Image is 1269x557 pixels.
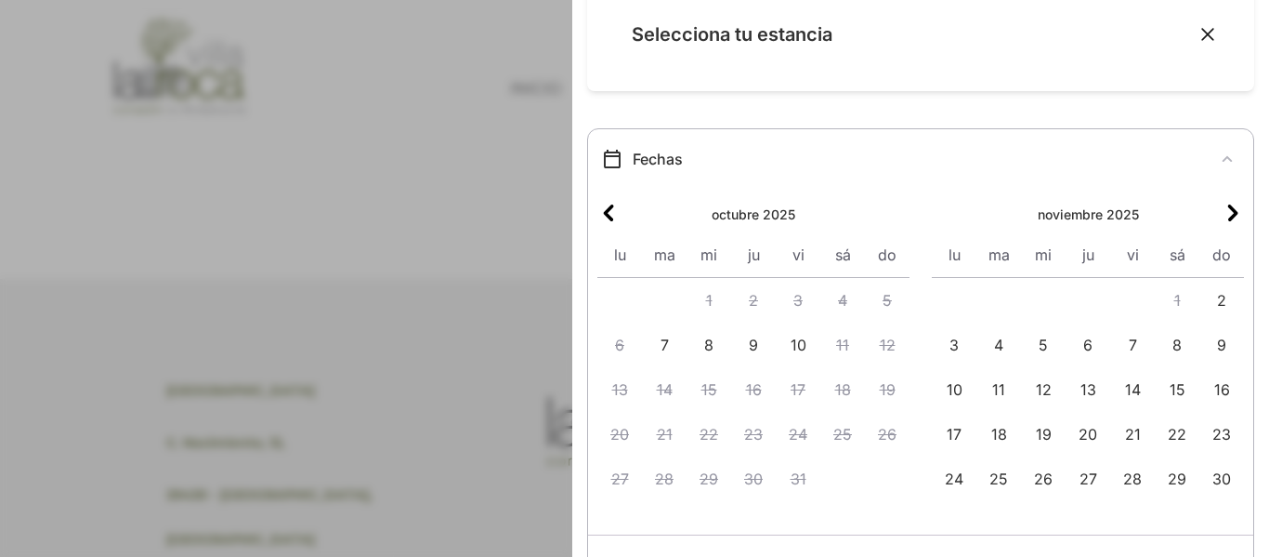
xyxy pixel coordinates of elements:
button: jueves, 30 de octubre de 2025, no disponible [731,457,776,501]
button: Seleccionar viernes, 7 de noviembre de 2025, disponible [1110,323,1155,367]
button: viernes, 3 de octubre de 2025, no disponible [776,278,820,323]
div: ju [1066,232,1110,277]
div: vi [776,232,820,277]
span: 11 [976,367,1021,412]
button: domingo, 26 de octubre de 2025, no disponible [865,412,909,457]
div: lu [932,232,976,277]
button: Seleccionar viernes, 14 de noviembre de 2025, disponible [1110,367,1155,412]
div: do [1199,232,1244,277]
button: Seleccionar lunes, 17 de noviembre de 2025, disponible [932,412,976,457]
nav: Controles de navegación del calendario [932,192,1244,232]
span: 22 [1155,412,1199,457]
button: martes, 28 de octubre de 2025, no disponible [642,457,687,501]
span: 24 [776,412,820,457]
span: 8 [1155,323,1199,367]
button: Cerrar [1198,25,1217,44]
span: 9 [731,323,776,367]
span: 13 [1066,367,1110,412]
span: 24 [932,457,976,501]
span: 3 [932,323,976,367]
div: lu [597,232,642,277]
span: 16 [1199,367,1244,412]
button: Seleccionar martes, 18 de noviembre de 2025, disponible [976,412,1021,457]
button: jueves, 16 de octubre de 2025, no disponible [731,367,776,412]
button: sábado, 18 de octubre de 2025, no disponible [820,367,865,412]
span: 30 [1199,457,1244,501]
button: domingo, 19 de octubre de 2025, no disponible [865,367,909,412]
button: sábado, 1 de noviembre de 2025, no disponible [1155,278,1199,323]
span: 7 [642,323,687,367]
span: 17 [932,412,976,457]
button: lunes, 13 de octubre de 2025, no disponible [597,367,642,412]
button: lunes, 20 de octubre de 2025, no disponible [597,412,642,457]
button: lunes, 6 de octubre de 2025, no disponible [597,323,642,367]
button: martes, 14 de octubre de 2025, no disponible [642,367,687,412]
div: do [865,232,909,277]
span: 27 [1066,457,1110,501]
button: Seleccionar viernes, 10 de octubre de 2025, disponible [776,323,820,367]
div: mi [1021,232,1066,277]
span: 5 [1021,323,1066,367]
div: ju [731,232,776,277]
h5: noviembre 2025 [1038,207,1139,221]
span: 2 [1199,278,1244,323]
button: Seleccionar jueves, 6 de noviembre de 2025, disponible [1066,323,1110,367]
button: domingo, 12 de octubre de 2025, no disponible [865,323,909,367]
button: Mes anterior [597,192,620,232]
section: booking_engine.accessibility.carousel_calendar [588,181,1253,512]
nav: Controles de navegación del calendario [597,192,909,232]
button: Seleccionar domingo, 9 de noviembre de 2025, disponible [1199,323,1244,367]
button: miércoles, 29 de octubre de 2025, no disponible [687,457,731,501]
span: 5 [865,278,909,323]
button: Seleccionar viernes, 21 de noviembre de 2025, disponible [1110,412,1155,457]
button: martes, 21 de octubre de 2025, no disponible [642,412,687,457]
span: 22 [687,412,731,457]
button: viernes, 24 de octubre de 2025, no disponible [776,412,820,457]
span: 6 [1066,323,1110,367]
span: 28 [1110,457,1155,501]
span: 1 [687,278,731,323]
span: 12 [1021,367,1066,412]
div: ma [642,232,687,277]
span: 20 [597,412,642,457]
div: mi [687,232,731,277]
button: sábado, 25 de octubre de 2025, no disponible [820,412,865,457]
span: 14 [642,367,687,412]
span: 14 [1110,367,1155,412]
button: Seleccionar miércoles, 5 de noviembre de 2025, disponible [1021,323,1066,367]
button: sábado, 11 de octubre de 2025, no disponible [820,323,865,367]
button: Seleccionar lunes, 24 de noviembre de 2025, disponible [932,457,976,501]
button: Seleccionar martes, 11 de noviembre de 2025, disponible [976,367,1021,412]
span: 4 [976,323,1021,367]
button: Seleccionar sábado, 22 de noviembre de 2025, disponible [1155,412,1199,457]
button: Seleccionar miércoles, 19 de noviembre de 2025, disponible [1021,412,1066,457]
span: 23 [731,412,776,457]
button: Seleccionar lunes, 3 de noviembre de 2025, disponible [932,323,976,367]
span: 9 [1199,323,1244,367]
button: Seleccionar jueves, 9 de octubre de 2025, disponible [731,323,776,367]
span: 30 [731,457,776,501]
button: Seleccionar jueves, 20 de noviembre de 2025, disponible [1066,412,1110,457]
div: sá [820,232,865,277]
button: domingo, 5 de octubre de 2025, no disponible [865,278,909,323]
span: 4 [820,278,865,323]
span: 19 [865,367,909,412]
div: sá [1155,232,1199,277]
button: Seleccionar domingo, 30 de noviembre de 2025, disponible [1199,457,1244,501]
h5: octubre 2025 [712,207,795,221]
button: jueves, 23 de octubre de 2025, no disponible [731,412,776,457]
button: Seleccionar sábado, 15 de noviembre de 2025, disponible [1155,367,1199,412]
button: Seleccionar miércoles, 8 de octubre de 2025, disponible [687,323,731,367]
span: 25 [976,457,1021,501]
div: vi [1110,232,1155,277]
span: 27 [597,457,642,501]
span: 31 [776,457,820,501]
button: Seleccionar domingo, 23 de noviembre de 2025, disponible [1199,412,1244,457]
button: Seleccionar miércoles, 26 de noviembre de 2025, disponible [1021,457,1066,501]
button: Seleccionar viernes, 28 de noviembre de 2025, disponible [1110,457,1155,501]
span: 23 [1199,412,1244,457]
button: Seleccionar sábado, 29 de noviembre de 2025, disponible [1155,457,1199,501]
span: 3 [776,278,820,323]
button: Seleccionar martes, 7 de octubre de 2025, disponible [642,323,687,367]
button: viernes, 31 de octubre de 2025, no disponible [776,457,820,501]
